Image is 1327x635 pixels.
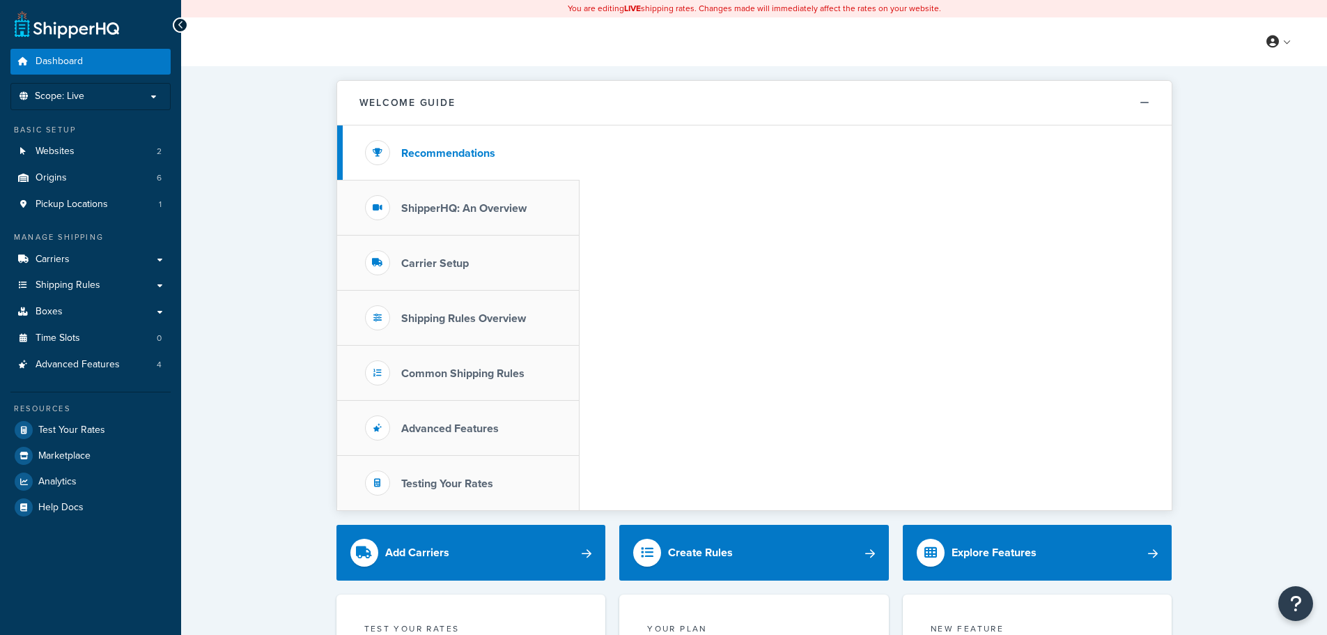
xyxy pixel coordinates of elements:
span: Analytics [38,476,77,488]
a: Advanced Features4 [10,352,171,378]
a: Marketplace [10,443,171,468]
span: Websites [36,146,75,158]
div: Explore Features [952,543,1037,563]
button: Welcome Guide [337,81,1172,125]
span: Scope: Live [35,91,84,102]
span: 4 [157,359,162,371]
b: LIVE [624,2,641,15]
a: Origins6 [10,165,171,191]
div: Manage Shipping [10,231,171,243]
h3: Common Shipping Rules [401,367,525,380]
h2: Welcome Guide [359,98,456,108]
span: Origins [36,172,67,184]
span: 6 [157,172,162,184]
a: Dashboard [10,49,171,75]
li: Websites [10,139,171,165]
h3: Advanced Features [401,422,499,435]
a: Carriers [10,247,171,273]
span: 2 [157,146,162,158]
a: Time Slots0 [10,326,171,351]
span: Help Docs [38,502,84,514]
span: 1 [159,199,162,211]
button: Open Resource Center [1278,586,1313,621]
a: Help Docs [10,495,171,520]
a: Websites2 [10,139,171,165]
a: Analytics [10,469,171,494]
div: Resources [10,403,171,415]
h3: Testing Your Rates [401,477,493,490]
span: Advanced Features [36,359,120,371]
span: Marketplace [38,450,91,462]
a: Add Carriers [336,525,606,581]
a: Pickup Locations1 [10,192,171,217]
h3: ShipperHQ: An Overview [401,202,527,215]
div: Create Rules [668,543,733,563]
a: Test Your Rates [10,418,171,443]
li: Pickup Locations [10,192,171,217]
a: Create Rules [619,525,889,581]
a: Shipping Rules [10,273,171,298]
li: Advanced Features [10,352,171,378]
li: Time Slots [10,326,171,351]
div: Add Carriers [385,543,449,563]
li: Origins [10,165,171,191]
span: Boxes [36,306,63,318]
span: Time Slots [36,332,80,344]
h3: Shipping Rules Overview [401,312,526,325]
span: Pickup Locations [36,199,108,211]
span: Dashboard [36,56,83,68]
h3: Carrier Setup [401,257,469,270]
span: Shipping Rules [36,280,100,291]
span: Carriers [36,254,70,266]
span: Test Your Rates [38,424,105,436]
a: Explore Features [903,525,1172,581]
span: 0 [157,332,162,344]
a: Boxes [10,299,171,325]
div: Basic Setup [10,124,171,136]
h3: Recommendations [401,147,495,160]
